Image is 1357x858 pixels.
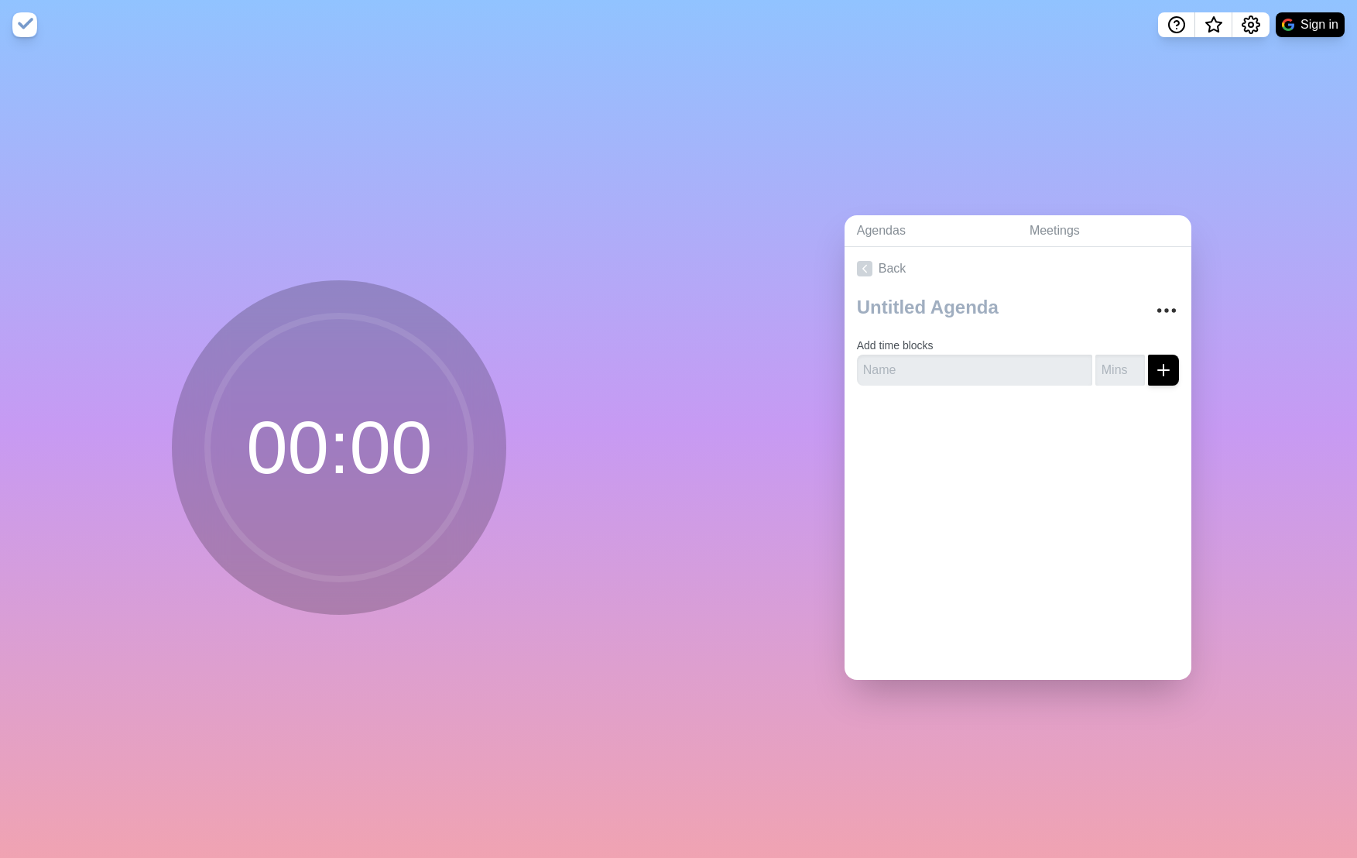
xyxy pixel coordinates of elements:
[845,247,1191,290] a: Back
[12,12,37,37] img: timeblocks logo
[1195,12,1232,37] button: What’s new
[1282,19,1294,31] img: google logo
[1095,355,1145,386] input: Mins
[845,215,1017,247] a: Agendas
[1232,12,1270,37] button: Settings
[1017,215,1191,247] a: Meetings
[857,339,934,352] label: Add time blocks
[1276,12,1345,37] button: Sign in
[1158,12,1195,37] button: Help
[857,355,1092,386] input: Name
[1151,295,1182,326] button: More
